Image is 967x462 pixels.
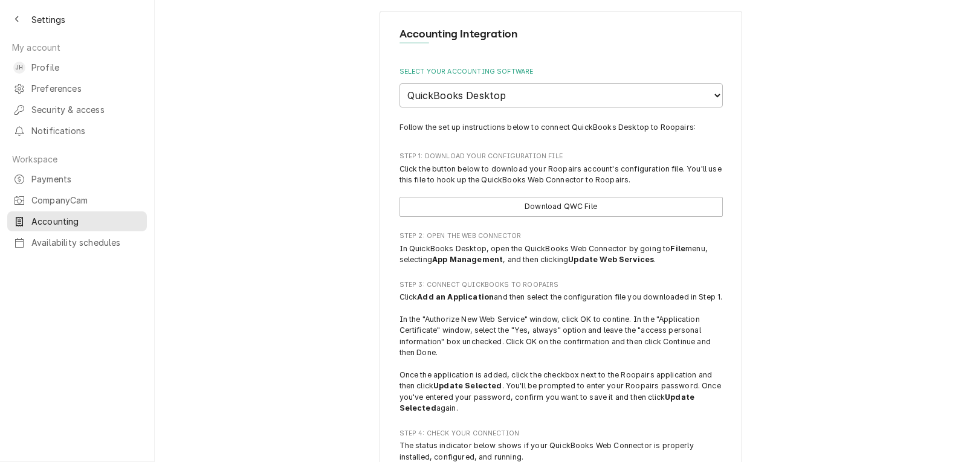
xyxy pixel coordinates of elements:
a: Security & access [7,100,147,120]
span: Profile [31,61,141,74]
span: Availability schedules [31,236,141,249]
a: Download QWC File [399,197,723,217]
span: Notifications [31,124,141,137]
p: In QuickBooks Desktop, open the QuickBooks Web Connector by going to menu, selecting , and then c... [399,243,723,266]
a: JHJason Hertel's AvatarProfile [7,57,147,77]
span: Payments [31,173,141,185]
span: Panel Header [399,26,723,42]
a: Accounting [7,211,147,231]
div: Panel Information [399,26,723,52]
div: Button Group [399,197,723,217]
strong: File [670,244,685,253]
button: Back to previous page [7,10,27,29]
span: Step 1: Download your configuration file [399,152,723,161]
div: Step 1: Download your configuration file [399,152,723,216]
span: Accounting [31,215,141,228]
a: Availability schedules [7,233,147,252]
div: Step 2: Open the Web Connector [399,231,723,265]
span: Step 4: Check your connection [399,429,723,438]
span: Settings [31,13,65,26]
strong: Update Web Services [568,255,654,264]
strong: App Management [432,255,503,264]
a: Payments [7,169,147,189]
a: CompanyCam [7,190,147,210]
span: Preferences [31,82,141,95]
strong: Update Selected [433,381,502,390]
span: Step 3: Connect QuickBooks to Roopairs [399,280,723,290]
a: Preferences [7,79,147,98]
p: Click and then select the configuration file you downloaded in Step 1. In the "Authorize New Web ... [399,292,723,414]
p: Follow the set up instructions below to connect QuickBooks Desktop to Roopairs: [399,122,723,133]
p: Click the button below to download your Roopairs account's configuration file. You'll use this fi... [399,164,723,186]
div: Button Group Row [399,197,723,217]
div: Choose Intergration [399,67,723,107]
a: Notifications [7,121,147,141]
strong: Add an Application [417,292,494,301]
div: Step 3: Connect QuickBooks to Roopairs [399,280,723,414]
span: Step 2: Open the Web Connector [399,231,723,241]
span: Security & access [31,103,141,116]
strong: Update Selected [399,393,695,412]
span: CompanyCam [31,194,141,207]
label: Select your accounting software [399,67,723,77]
div: Jason Hertel's Avatar [13,62,25,74]
div: JH [13,62,25,74]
